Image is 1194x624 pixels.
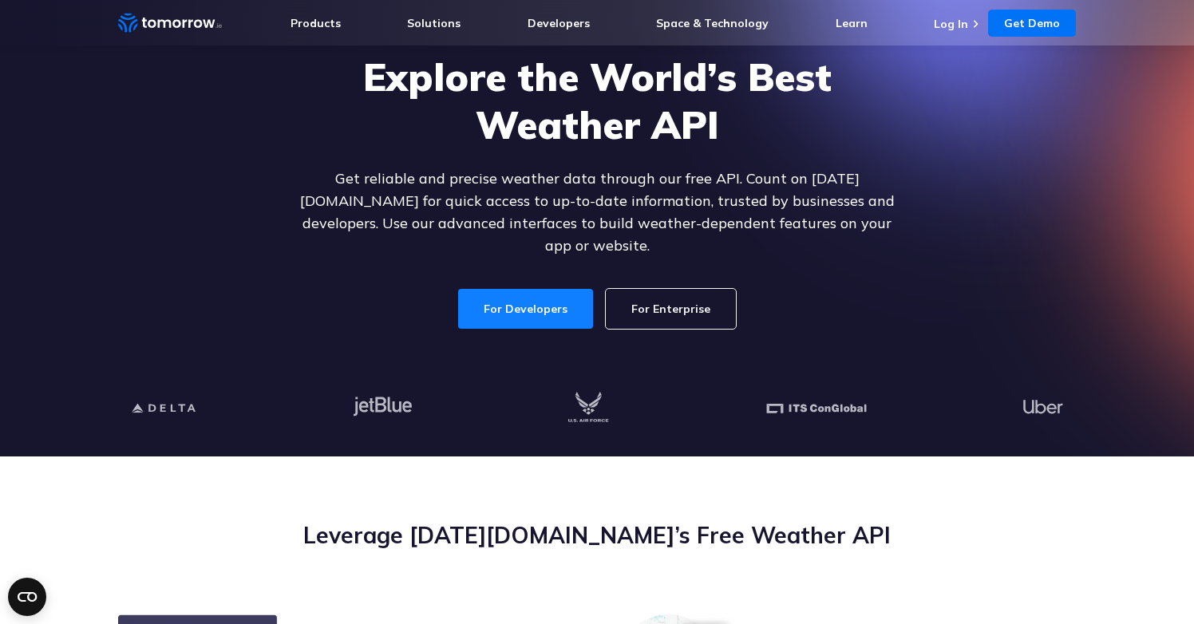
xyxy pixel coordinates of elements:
a: For Enterprise [606,289,736,329]
a: For Developers [458,289,593,329]
p: Get reliable and precise weather data through our free API. Count on [DATE][DOMAIN_NAME] for quic... [289,168,905,257]
h1: Explore the World’s Best Weather API [289,53,905,148]
h2: Leverage [DATE][DOMAIN_NAME]’s Free Weather API [118,520,1076,551]
a: Developers [528,16,590,30]
button: Open CMP widget [8,578,46,616]
a: Log In [934,17,968,31]
a: Home link [118,11,222,35]
a: Solutions [407,16,461,30]
a: Learn [836,16,868,30]
a: Products [291,16,341,30]
a: Space & Technology [656,16,769,30]
a: Get Demo [988,10,1076,37]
